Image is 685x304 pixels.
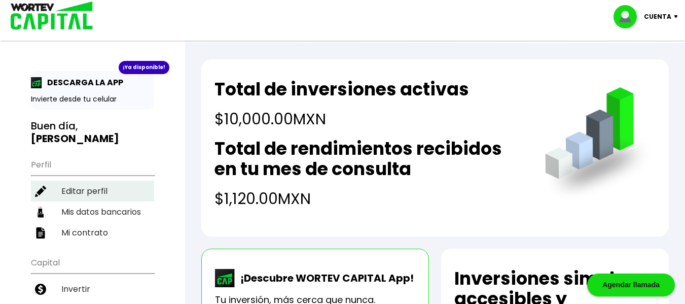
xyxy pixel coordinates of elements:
p: DESCARGA LA APP [42,76,123,89]
a: Mis datos bancarios [31,201,154,222]
img: invertir-icon.b3b967d7.svg [35,284,46,295]
img: contrato-icon.f2db500c.svg [35,227,46,239]
ul: Perfil [31,153,154,243]
div: ¡Ya disponible! [119,61,169,74]
img: wortev-capital-app-icon [215,269,235,287]
h4: $1,120.00 MXN [214,187,525,210]
h4: $10,000.00 MXN [214,108,469,130]
img: editar-icon.952d3147.svg [35,186,46,197]
img: grafica.516fef24.png [540,87,656,202]
a: Invertir [31,279,154,299]
a: Mi contrato [31,222,154,243]
a: Editar perfil [31,181,154,201]
b: [PERSON_NAME] [31,131,119,146]
h2: Total de inversiones activas [214,79,469,99]
p: Invierte desde tu celular [31,94,154,105]
div: Agendar llamada [587,274,675,296]
img: icon-down [671,15,685,18]
h2: Total de rendimientos recibidos en tu mes de consulta [214,139,525,179]
h3: Buen día, [31,120,154,145]
p: Cuenta [644,9,671,24]
img: datos-icon.10cf9172.svg [35,207,46,218]
p: ¡Descubre WORTEV CAPITAL App! [235,271,414,286]
img: app-icon [31,77,42,88]
img: profile-image [614,5,644,28]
